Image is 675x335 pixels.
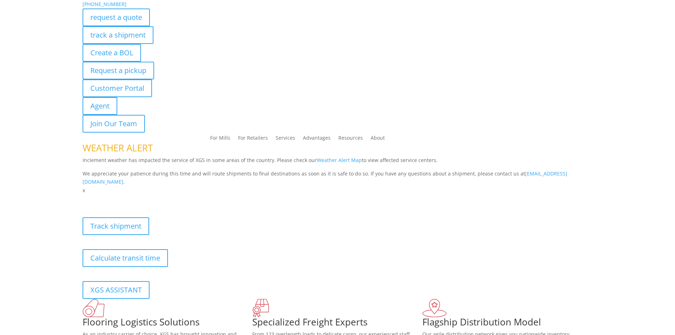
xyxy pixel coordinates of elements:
a: Weather Alert Map [317,157,362,163]
img: xgs-icon-focused-on-flooring-red [252,299,269,317]
a: XGS ASSISTANT [83,281,150,299]
h1: Specialized Freight Experts [252,317,422,330]
img: xgs-icon-flagship-distribution-model-red [422,299,447,317]
img: xgs-icon-total-supply-chain-intelligence-red [83,299,105,317]
a: Resources [338,135,363,143]
p: x [83,186,593,195]
a: Track shipment [83,217,149,235]
span: WEATHER ALERT [83,141,153,154]
h1: Flooring Logistics Solutions [83,317,253,330]
b: Visibility, transparency, and control for your entire supply chain. [83,196,241,202]
a: For Mills [210,135,230,143]
h1: Flagship Distribution Model [422,317,592,330]
a: Request a pickup [83,62,154,79]
p: Inclement weather has impacted the service of XGS in some areas of the country. Please check our ... [83,156,593,169]
a: Agent [83,97,117,115]
a: Advantages [303,135,331,143]
a: Calculate transit time [83,249,168,267]
a: Customer Portal [83,79,152,97]
a: request a quote [83,9,150,26]
a: track a shipment [83,26,153,44]
p: We appreciate your patience during this time and will route shipments to final destinations as so... [83,169,593,186]
a: For Retailers [238,135,268,143]
a: Services [276,135,295,143]
a: Create a BOL [83,44,141,62]
a: About [371,135,385,143]
a: [PHONE_NUMBER] [83,1,126,7]
a: Join Our Team [83,115,145,133]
